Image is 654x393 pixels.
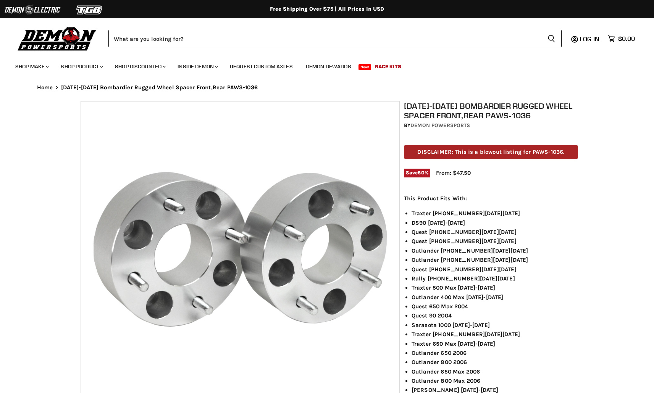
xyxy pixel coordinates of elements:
[61,84,258,91] span: [DATE]-[DATE] Bombardier Rugged Wheel Spacer Front,Rear PAWS-1036
[412,376,578,385] li: Outlander 800 Max 2006
[412,302,578,311] li: Quest 650 Max 2004
[410,122,470,129] a: Demon Powersports
[4,3,61,17] img: Demon Electric Logo 2
[61,3,118,17] img: TGB Logo 2
[172,59,223,74] a: Inside Demon
[412,348,578,358] li: Outlander 650 2006
[412,209,578,218] li: Traxter [PHONE_NUMBER][DATE][DATE]
[55,59,108,74] a: Shop Product
[412,330,578,339] li: Traxter [PHONE_NUMBER][DATE][DATE]
[37,84,53,91] a: Home
[412,311,578,320] li: Quest 90 2004
[404,194,578,203] p: This Product Fits With:
[15,25,99,52] img: Demon Powersports
[412,339,578,348] li: Traxter 650 Max [DATE]-[DATE]
[412,265,578,274] li: Quest [PHONE_NUMBER][DATE][DATE]
[541,30,562,47] button: Search
[412,218,578,227] li: DS90 [DATE]-[DATE]
[412,237,578,246] li: Quest [PHONE_NUMBER][DATE][DATE]
[618,35,635,42] span: $0.00
[580,35,599,43] span: Log in
[576,35,604,42] a: Log in
[108,30,562,47] form: Product
[412,246,578,255] li: Outlander [PHONE_NUMBER][DATE][DATE]
[412,358,578,367] li: Outlander 800 2006
[412,274,578,283] li: Rally [PHONE_NUMBER][DATE][DATE]
[404,101,578,120] h1: [DATE]-[DATE] Bombardier Rugged Wheel Spacer Front,Rear PAWS-1036
[436,169,471,176] span: From: $47.50
[108,30,541,47] input: Search
[418,170,424,176] span: 50
[604,33,639,44] a: $0.00
[10,56,633,74] ul: Main menu
[404,169,430,177] span: Save %
[404,121,578,130] div: by
[412,283,578,292] li: Traxter 500 Max [DATE]-[DATE]
[412,367,578,376] li: Outlander 650 Max 2006
[404,145,578,159] p: DISCLAIMER: This is a blowout listing for PAWS-1036.
[412,255,578,264] li: Outlander [PHONE_NUMBER][DATE][DATE]
[109,59,170,74] a: Shop Discounted
[224,59,299,74] a: Request Custom Axles
[412,321,578,330] li: Sarasota 1000 [DATE]-[DATE]
[300,59,357,74] a: Demon Rewards
[412,227,578,237] li: Quest [PHONE_NUMBER][DATE][DATE]
[22,6,633,13] div: Free Shipping Over $75 | All Prices In USD
[412,293,578,302] li: Outlander 400 Max [DATE]-[DATE]
[22,84,633,91] nav: Breadcrumbs
[10,59,53,74] a: Shop Make
[358,64,371,70] span: New!
[369,59,407,74] a: Race Kits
